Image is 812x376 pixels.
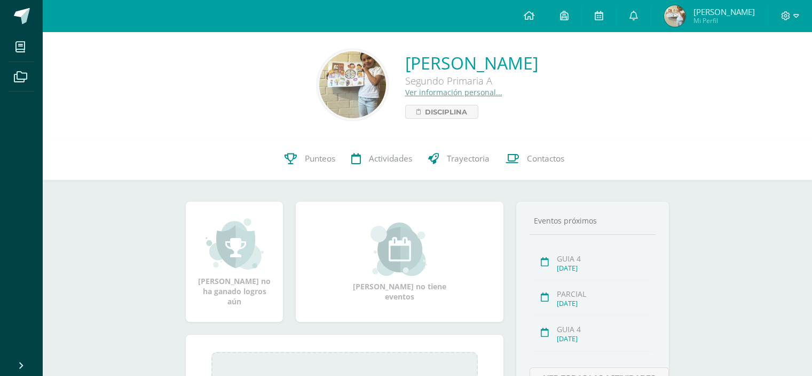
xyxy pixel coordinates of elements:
[557,324,652,334] div: GUIA 4
[206,217,264,271] img: achievement_small.png
[527,153,564,164] span: Contactos
[346,222,453,302] div: [PERSON_NAME] no tiene eventos
[405,87,502,97] a: Ver información personal...
[196,217,272,306] div: [PERSON_NAME] no ha ganado logros aún
[664,5,685,27] img: 4c14dd772a5972f1ad06f5572e7363a8.png
[405,105,478,119] a: Disciplina
[693,16,755,25] span: Mi Perfil
[425,105,467,118] span: Disciplina
[420,137,498,180] a: Trayectoria
[369,153,412,164] span: Actividades
[557,334,652,343] div: [DATE]
[343,137,420,180] a: Actividades
[530,216,656,226] div: Eventos próximos
[557,264,652,273] div: [DATE]
[319,51,386,118] img: 24abe3c83d217cd12ea75af5083b78dd.png
[405,74,538,87] div: Segundo Primaria A
[277,137,343,180] a: Punteos
[370,222,429,276] img: event_small.png
[557,299,652,308] div: [DATE]
[447,153,490,164] span: Trayectoria
[557,289,652,299] div: PARCIAL
[498,137,572,180] a: Contactos
[693,6,755,17] span: [PERSON_NAME]
[405,51,538,74] a: [PERSON_NAME]
[305,153,335,164] span: Punteos
[557,254,652,264] div: GUIA 4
